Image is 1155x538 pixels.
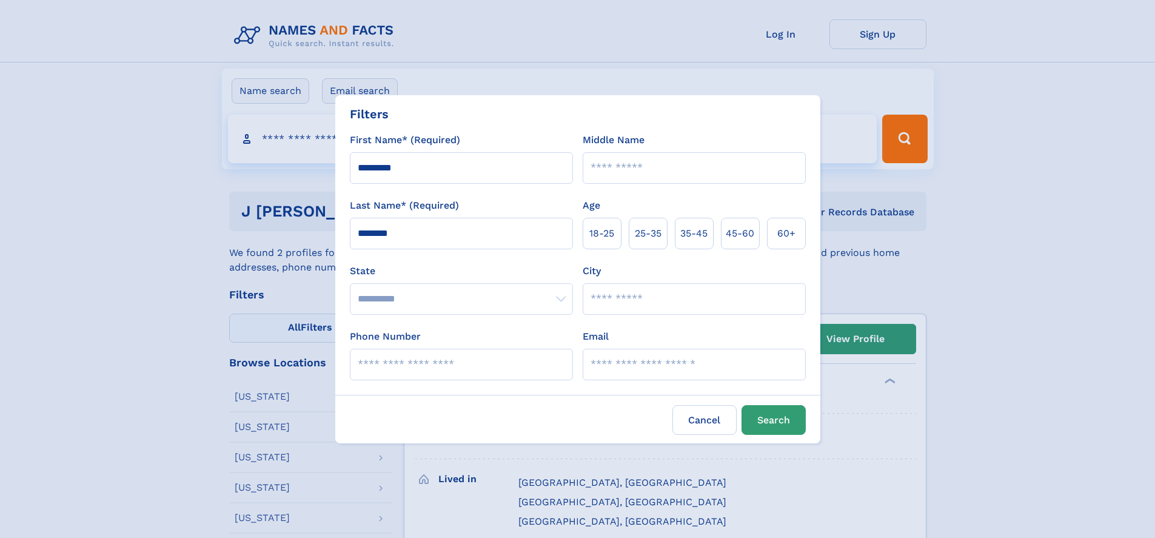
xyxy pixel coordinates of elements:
[350,264,573,278] label: State
[583,133,644,147] label: Middle Name
[777,226,795,241] span: 60+
[583,264,601,278] label: City
[726,226,754,241] span: 45‑60
[589,226,614,241] span: 18‑25
[350,105,389,123] div: Filters
[742,405,806,435] button: Search
[350,198,459,213] label: Last Name* (Required)
[672,405,737,435] label: Cancel
[583,329,609,344] label: Email
[583,198,600,213] label: Age
[680,226,708,241] span: 35‑45
[635,226,661,241] span: 25‑35
[350,329,421,344] label: Phone Number
[350,133,460,147] label: First Name* (Required)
